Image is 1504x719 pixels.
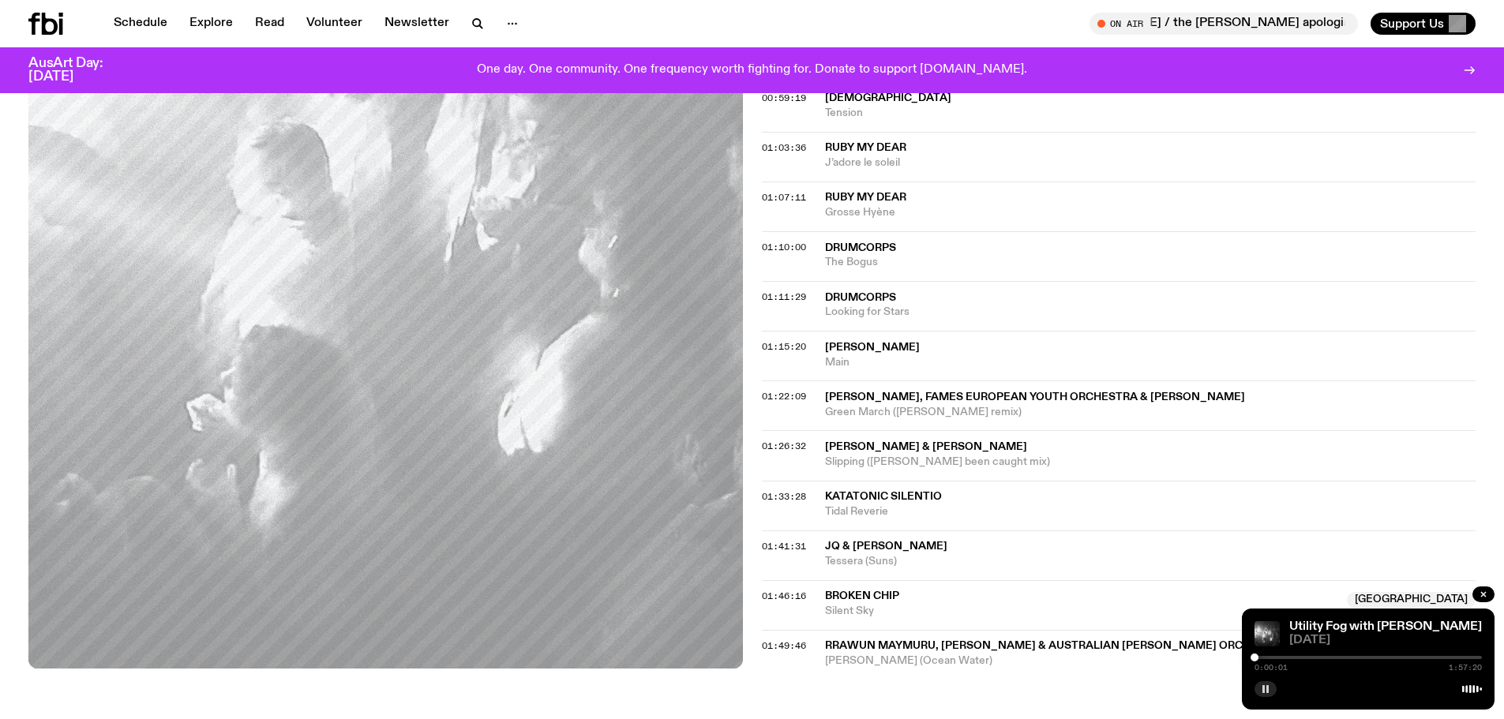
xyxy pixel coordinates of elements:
span: [DEMOGRAPHIC_DATA] [825,92,951,103]
span: Rrawun Maymuru, [PERSON_NAME] & Australian [PERSON_NAME] Orchestra [825,640,1287,651]
span: Grosse Hyène [825,205,1476,220]
span: Katatonic Silentio [825,491,942,502]
span: 01:26:32 [762,440,806,452]
span: Tension [825,106,1476,121]
span: [DATE] [1289,635,1482,646]
span: drumcorps [825,292,896,303]
span: drumcorps [825,242,896,253]
span: 01:49:46 [762,639,806,652]
a: Explore [180,13,242,35]
span: Ruby My Dear [825,192,906,203]
button: 01:49:46 [762,642,806,650]
a: Schedule [104,13,177,35]
span: Slipping ([PERSON_NAME] been caught mix) [825,455,1476,470]
span: [PERSON_NAME] & [PERSON_NAME] [825,441,1027,452]
a: Newsletter [375,13,459,35]
span: J’adore le soleil [825,155,1476,170]
span: 0:00:01 [1255,664,1288,672]
span: Broken Chip [825,590,899,601]
span: Support Us [1380,17,1444,31]
span: Tessera (Suns) [825,554,1476,569]
button: 01:15:20 [762,343,806,351]
span: The Bogus [825,255,1476,270]
button: 01:11:29 [762,293,806,301]
span: Silent Sky [825,604,1338,619]
span: Looking for Stars [825,305,1476,320]
img: Cover to feeo's album Goodness [1255,621,1280,646]
button: 01:03:36 [762,144,806,152]
button: 01:07:11 [762,193,806,202]
span: 01:22:09 [762,390,806,403]
a: Volunteer [297,13,372,35]
button: 01:41:31 [762,542,806,551]
span: 00:59:19 [762,92,806,104]
button: 01:10:00 [762,243,806,252]
span: [GEOGRAPHIC_DATA] [1347,592,1476,608]
span: [PERSON_NAME] [825,342,920,353]
span: 01:10:00 [762,241,806,253]
span: JQ & [PERSON_NAME] [825,541,947,552]
span: 01:11:29 [762,290,806,303]
button: 01:26:32 [762,442,806,451]
span: 01:33:28 [762,490,806,503]
a: Utility Fog with [PERSON_NAME] [1289,620,1482,633]
span: [PERSON_NAME], FAMES European Youth Orchestra & [PERSON_NAME] [825,391,1245,403]
span: 01:15:20 [762,340,806,353]
button: On AirMornings with [PERSON_NAME] / the [PERSON_NAME] apologia hour [1090,13,1358,35]
span: 01:03:36 [762,141,806,154]
span: Tidal Reverie [825,504,1476,519]
span: 01:07:11 [762,191,806,204]
span: [PERSON_NAME] (Ocean Water) [825,653,1360,668]
a: Read [246,13,294,35]
span: 01:41:31 [762,540,806,552]
button: 01:22:09 [762,392,806,401]
button: 00:59:19 [762,94,806,103]
button: 01:33:28 [762,492,806,501]
span: Main [825,355,1476,370]
span: Green March ([PERSON_NAME] remix) [825,405,1476,420]
p: One day. One community. One frequency worth fighting for. Donate to support [DOMAIN_NAME]. [477,63,1027,77]
button: 01:46:16 [762,592,806,601]
button: Support Us [1371,13,1476,35]
span: 1:57:20 [1449,664,1482,672]
span: 01:46:16 [762,590,806,602]
span: Ruby My Dear [825,142,906,153]
h3: AusArt Day: [DATE] [28,57,129,84]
